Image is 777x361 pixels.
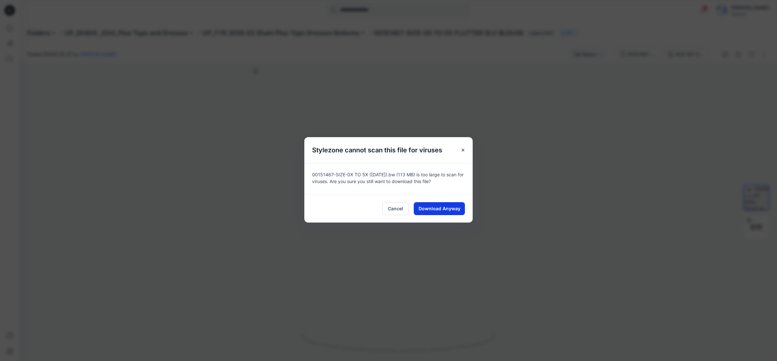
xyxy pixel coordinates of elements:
[382,202,409,215] button: Cancel
[414,202,465,215] button: Download Anyway
[304,137,450,163] h5: Stylezone cannot scan this file for viruses
[304,163,473,194] div: 00151467-SIZE-0X TO 5X ([DATE]).bw (113 MB) is too large to scan for viruses. Are you sure you st...
[457,144,469,156] button: Close
[388,205,403,212] span: Cancel
[419,205,460,212] span: Download Anyway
